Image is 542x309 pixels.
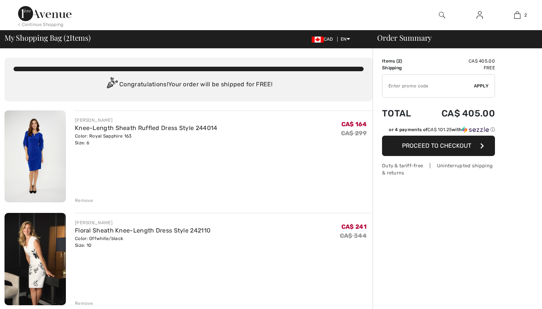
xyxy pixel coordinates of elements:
[66,32,70,42] span: 2
[341,130,367,137] s: CA$ 299
[439,11,445,20] img: search the website
[524,12,527,18] span: 2
[470,11,489,20] a: Sign In
[75,235,210,249] div: Color: Offwhite/black Size: 10
[382,75,474,97] input: Promo code
[14,77,364,92] div: Congratulations! Your order will be shipped for FREE!
[514,11,521,20] img: My Bag
[422,58,495,64] td: CA$ 405.00
[382,58,422,64] td: Items ( )
[474,83,489,89] span: Apply
[104,77,119,92] img: Congratulation2.svg
[499,11,536,20] a: 2
[368,34,537,41] div: Order Summary
[462,126,489,133] img: Sezzle
[382,162,495,176] div: Duty & tariff-free | Uninterrupted shipping & returns
[389,126,495,133] div: or 4 payments of with
[341,37,350,42] span: EN
[477,11,483,20] img: My Info
[382,126,495,136] div: or 4 payments ofCA$ 101.25withSezzle Click to learn more about Sezzle
[312,37,324,43] img: Canadian Dollar
[5,213,66,305] img: Floral Sheath Knee-Length Dress Style 242110
[75,133,218,146] div: Color: Royal Sapphire 163 Size: 6
[398,58,400,64] span: 2
[75,300,93,307] div: Remove
[5,34,91,41] span: My Shopping Bag ( Items)
[18,21,64,28] div: < Continue Shopping
[402,142,471,149] span: Proceed to Checkout
[75,219,210,226] div: [PERSON_NAME]
[428,127,452,132] span: CA$ 101.25
[341,223,367,230] span: CA$ 241
[382,64,422,71] td: Shipping
[75,124,218,132] a: Knee-Length Sheath Ruffled Dress Style 244014
[312,37,336,42] span: CAD
[341,121,367,128] span: CA$ 164
[75,197,93,204] div: Remove
[422,64,495,71] td: Free
[18,6,72,21] img: 1ère Avenue
[382,136,495,156] button: Proceed to Checkout
[340,232,367,239] s: CA$ 344
[75,227,210,234] a: Floral Sheath Knee-Length Dress Style 242110
[5,110,66,202] img: Knee-Length Sheath Ruffled Dress Style 244014
[382,101,422,126] td: Total
[422,101,495,126] td: CA$ 405.00
[75,117,218,124] div: [PERSON_NAME]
